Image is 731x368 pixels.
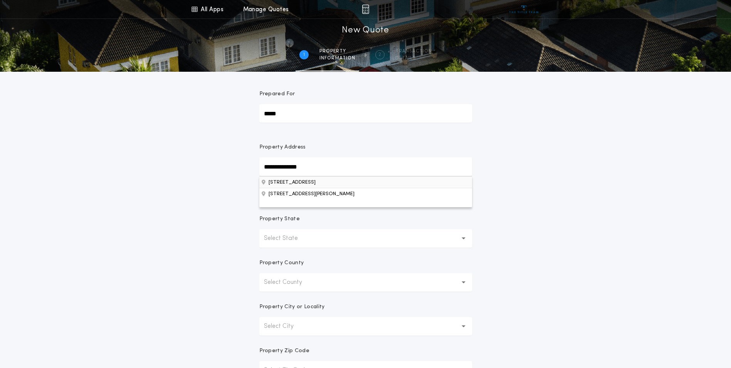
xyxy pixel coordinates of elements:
p: Prepared For [259,90,295,98]
p: Select City [264,322,306,331]
p: Property City or Locality [259,303,325,311]
span: information [319,55,355,61]
button: Property Address[STREET_ADDRESS][PERSON_NAME] [259,176,472,188]
input: Prepared For [259,104,472,123]
h2: 1 [303,52,305,58]
p: Select County [264,278,314,287]
p: Select State [264,234,310,243]
img: img [362,5,369,14]
button: Select City [259,317,472,336]
p: Property State [259,215,300,223]
p: Property Address [259,143,472,151]
img: vs-icon [509,5,538,13]
p: Property Zip Code [259,347,309,355]
span: details [395,55,432,61]
button: Select State [259,229,472,248]
button: Property Address[STREET_ADDRESS] [259,188,472,199]
h1: New Quote [342,24,389,37]
p: Property County [259,259,304,267]
h2: 2 [378,52,381,58]
span: Transaction [395,48,432,54]
button: Select County [259,273,472,292]
span: Property [319,48,355,54]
